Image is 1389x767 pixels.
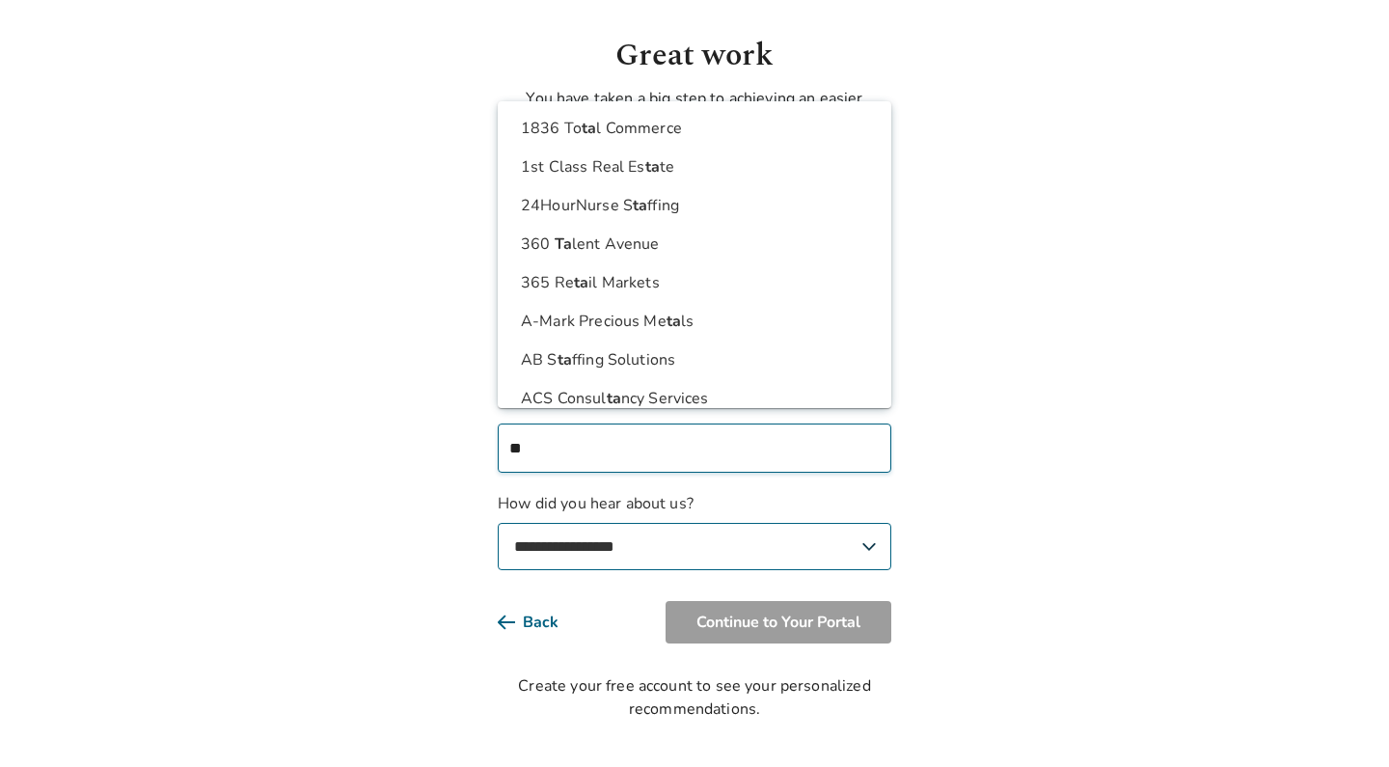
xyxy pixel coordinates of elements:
strong: ta [667,310,681,333]
label: How did you hear about us? [498,492,891,570]
li: 365 Re il Markets [513,263,876,302]
iframe: Chat Widget [1293,674,1389,767]
li: A-Mark Precious Me ls [513,302,876,341]
button: Continue to Your Portal [666,601,891,644]
strong: ta [633,194,647,217]
li: ACS Consul ncy Services [513,379,876,418]
li: 360 lent Avenue [513,225,876,263]
strong: ta [582,117,596,140]
li: 1st Class Real Es te [513,148,876,186]
strong: ta [645,155,660,178]
strong: ta [558,348,572,371]
li: 1836 To l Commerce [513,109,876,148]
strong: ta [607,387,621,410]
h1: Great work [498,33,891,79]
strong: ta [574,271,588,294]
select: How did you hear about us? [498,523,891,570]
div: Create your free account to see your personalized recommendations. [498,674,891,721]
p: You have taken a big step to achieving an easier divorce. [498,87,891,133]
strong: Ta [550,233,571,256]
button: Back [498,601,589,644]
li: AB S ffing Solutions [513,341,876,379]
li: 24HourNurse S ffing [513,186,876,225]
